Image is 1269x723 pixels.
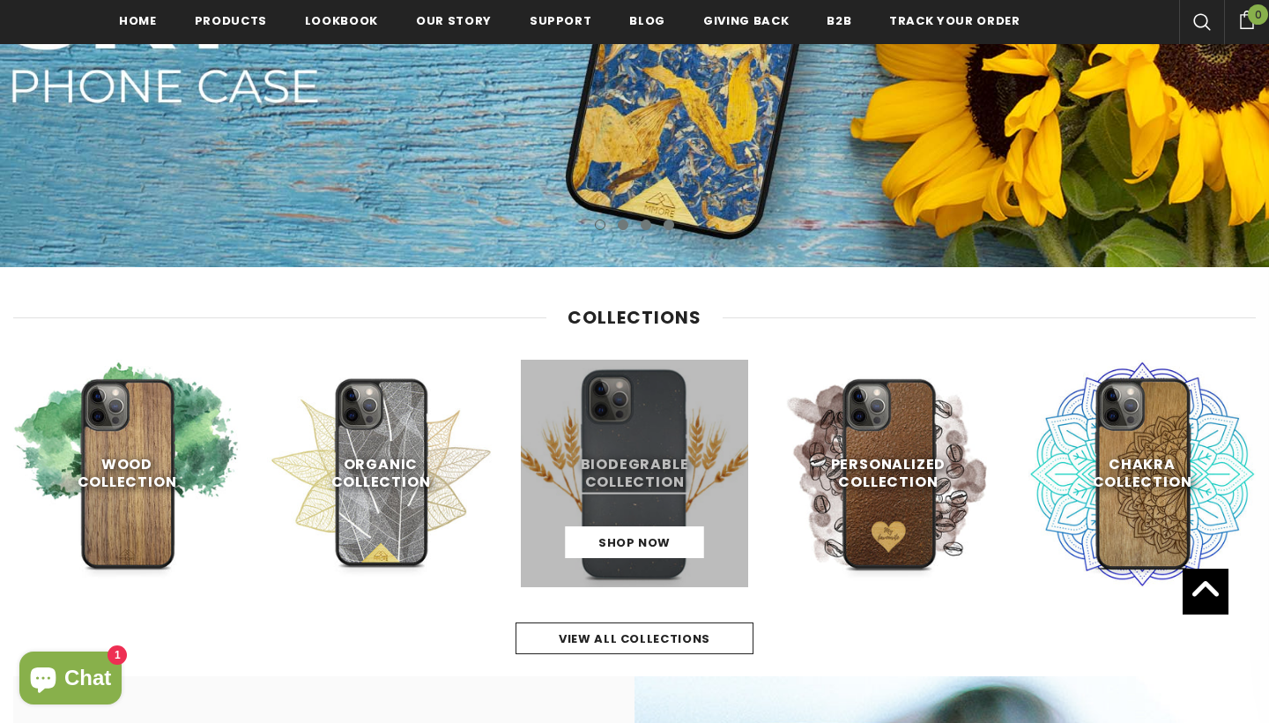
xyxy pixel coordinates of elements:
[889,12,1020,29] span: Track your order
[14,652,127,709] inbox-online-store-chat: Shopify online store chat
[827,12,851,29] span: B2B
[1224,8,1269,29] a: 0
[595,220,605,230] button: 1
[664,220,674,230] button: 4
[195,12,267,29] span: Products
[305,12,378,29] span: Lookbook
[618,220,628,230] button: 2
[629,12,665,29] span: Blog
[530,12,592,29] span: support
[568,305,701,330] span: Collections
[1248,4,1268,25] span: 0
[119,12,157,29] span: Home
[598,534,671,551] span: Shop Now
[703,12,789,29] span: Giving back
[416,12,492,29] span: Our Story
[641,220,651,230] button: 3
[559,630,710,647] span: view all collections
[516,622,753,654] a: view all collections
[566,526,704,558] a: Shop Now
